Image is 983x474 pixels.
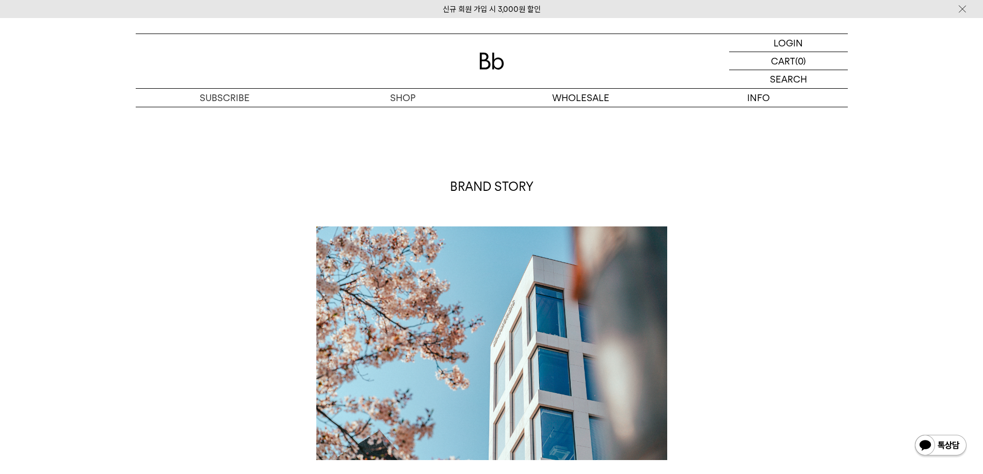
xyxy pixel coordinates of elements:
[479,53,504,70] img: 로고
[773,34,803,52] p: LOGIN
[729,52,848,70] a: CART (0)
[136,89,314,107] a: SUBSCRIBE
[670,89,848,107] p: INFO
[492,89,670,107] p: WHOLESALE
[729,34,848,52] a: LOGIN
[316,178,667,195] p: BRAND STORY
[771,52,795,70] p: CART
[443,5,541,14] a: 신규 회원 가입 시 3,000원 할인
[770,70,807,88] p: SEARCH
[314,89,492,107] a: SHOP
[914,434,968,459] img: 카카오톡 채널 1:1 채팅 버튼
[795,52,806,70] p: (0)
